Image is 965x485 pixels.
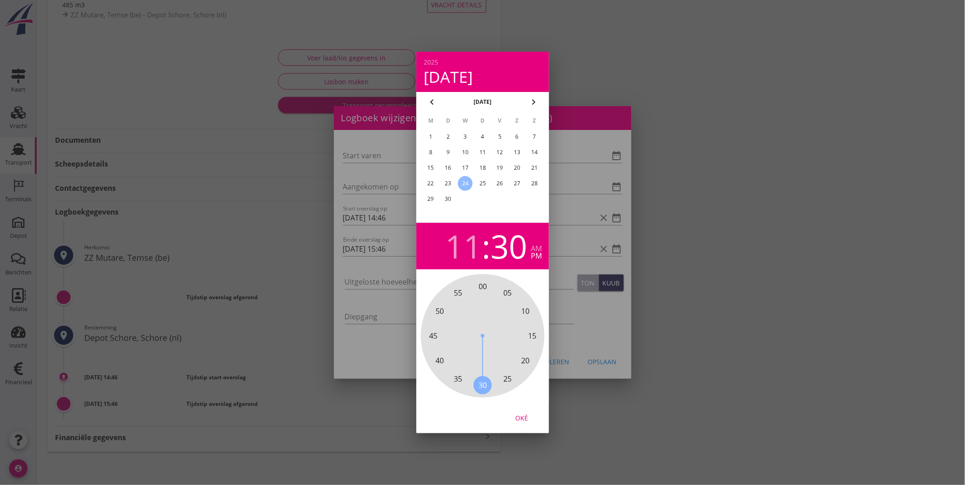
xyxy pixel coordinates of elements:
[426,97,437,108] i: chevron_left
[510,161,524,175] button: 20
[423,192,438,206] button: 29
[475,129,490,144] button: 4
[509,413,534,423] div: Oké
[503,287,512,298] span: 05
[492,176,507,191] button: 26
[423,176,438,191] button: 22
[527,176,542,191] button: 28
[424,69,542,85] div: [DATE]
[457,113,474,129] th: W
[436,306,444,317] span: 50
[510,129,524,144] button: 6
[475,176,490,191] button: 25
[475,145,490,160] button: 11
[424,59,542,65] div: 2025
[429,330,437,341] span: 45
[440,113,456,129] th: D
[509,113,525,129] th: Z
[492,145,507,160] button: 12
[491,113,508,129] th: V
[510,176,524,191] button: 27
[441,145,455,160] button: 9
[479,380,487,391] span: 30
[492,129,507,144] button: 5
[423,145,438,160] button: 8
[528,97,539,108] i: chevron_right
[502,410,542,426] button: Oké
[458,176,473,191] button: 24
[521,355,529,366] span: 20
[441,129,455,144] button: 2
[482,230,491,262] span: :
[527,145,542,160] button: 14
[474,113,491,129] th: D
[445,230,482,262] div: 11
[436,355,444,366] span: 40
[471,95,494,109] button: [DATE]
[423,161,438,175] button: 15
[527,129,542,144] button: 7
[503,373,512,384] span: 25
[458,161,473,175] button: 17
[475,161,490,175] button: 18
[491,230,527,262] div: 30
[454,287,462,298] span: 55
[510,145,524,160] button: 13
[531,252,542,259] div: pm
[441,176,455,191] button: 23
[458,129,473,144] button: 3
[423,113,439,129] th: M
[521,306,529,317] span: 10
[531,245,542,252] div: am
[423,129,438,144] button: 1
[479,281,487,292] span: 00
[454,373,462,384] span: 35
[526,113,543,129] th: Z
[527,161,542,175] button: 21
[458,145,473,160] button: 10
[441,161,455,175] button: 16
[528,330,536,341] span: 15
[492,161,507,175] button: 19
[441,192,455,206] button: 30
